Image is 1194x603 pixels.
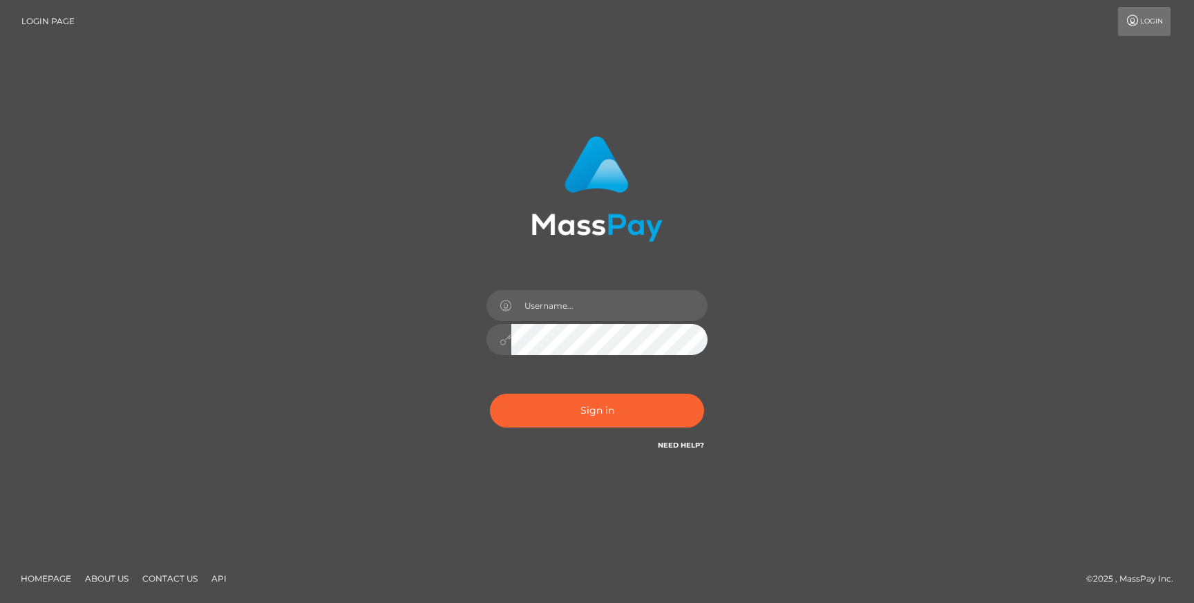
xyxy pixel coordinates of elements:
a: Contact Us [137,568,203,589]
a: Homepage [15,568,77,589]
div: © 2025 , MassPay Inc. [1086,571,1184,586]
a: Login Page [21,7,75,36]
a: API [206,568,232,589]
img: MassPay Login [531,136,663,242]
button: Sign in [490,394,704,428]
input: Username... [511,290,708,321]
a: Need Help? [658,441,704,450]
a: About Us [79,568,134,589]
a: Login [1118,7,1171,36]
